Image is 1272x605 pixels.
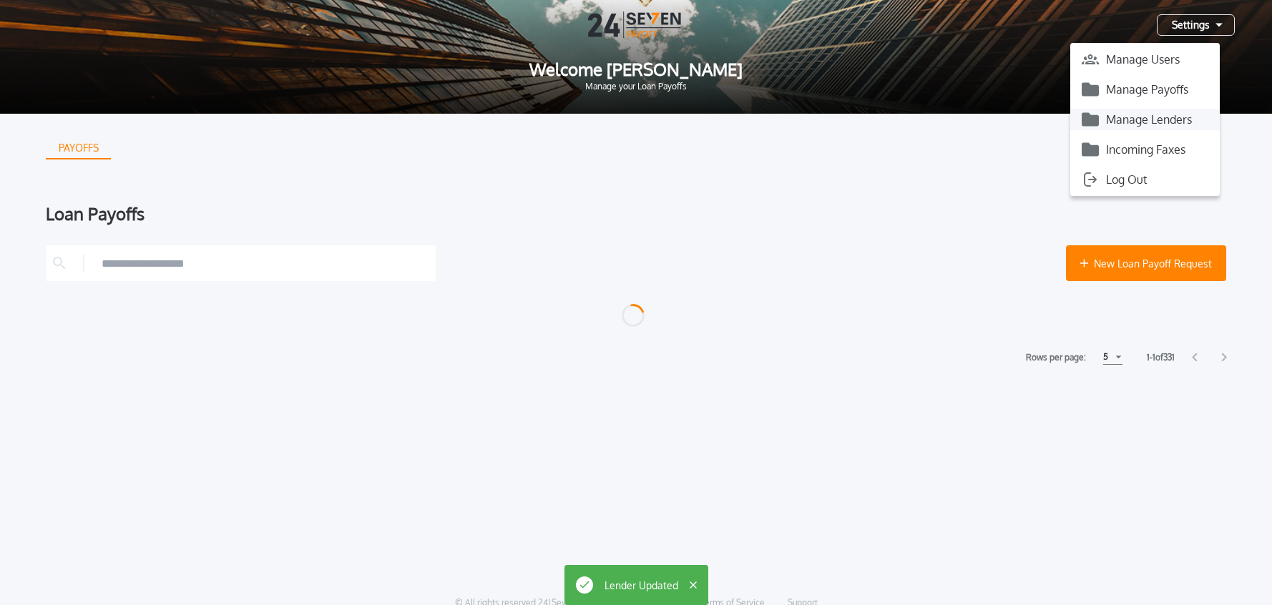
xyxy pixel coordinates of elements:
button: PAYOFFS [46,137,111,159]
img: icon [1082,171,1099,188]
button: New Loan Payoff Request [1066,245,1226,281]
span: Manage your Loan Payoffs [23,82,1249,91]
button: 5 [1103,350,1122,365]
button: Manage Users [1070,49,1220,70]
img: success-icon [576,576,593,594]
div: 5 [1103,348,1108,365]
button: Manage Lenders [1070,109,1220,130]
img: icon [1082,51,1099,68]
img: icon [1082,111,1099,128]
button: Settings [1157,14,1235,36]
button: Manage Payoffs [1070,79,1220,100]
button: Log Out [1070,169,1220,190]
div: Lender Updated [576,576,678,594]
img: icon [1082,141,1099,158]
img: Logo [588,11,684,38]
label: Rows per page: [1026,350,1086,365]
span: New Loan Payoff Request [1094,256,1212,271]
label: 1 - 1 of 331 [1147,350,1175,365]
span: Welcome [PERSON_NAME] [23,61,1249,78]
img: close-icon [690,581,697,589]
div: PAYOFFS [47,137,110,159]
div: Loan Payoffs [46,205,1226,222]
button: Incoming Faxes [1070,139,1220,160]
img: icon [1082,81,1099,98]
